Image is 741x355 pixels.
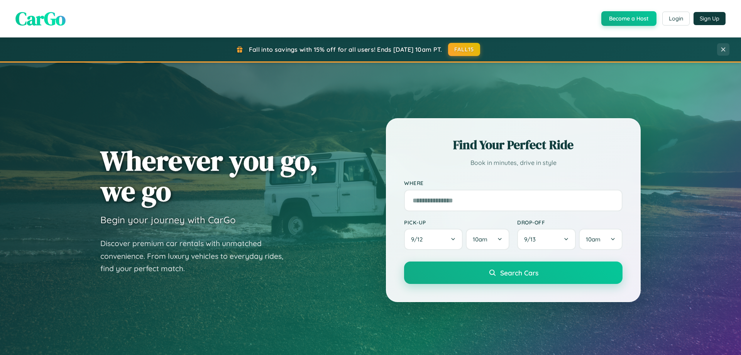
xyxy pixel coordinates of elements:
[579,229,623,250] button: 10am
[100,237,293,275] p: Discover premium car rentals with unmatched convenience. From luxury vehicles to everyday rides, ...
[100,145,318,206] h1: Wherever you go, we go
[411,236,426,243] span: 9 / 12
[601,11,656,26] button: Become a Host
[524,236,540,243] span: 9 / 13
[15,6,66,31] span: CarGo
[662,12,690,25] button: Login
[404,262,623,284] button: Search Cars
[466,229,509,250] button: 10am
[404,180,623,187] label: Where
[404,157,623,168] p: Book in minutes, drive in style
[473,236,487,243] span: 10am
[517,229,576,250] button: 9/13
[404,136,623,153] h2: Find Your Perfect Ride
[249,46,442,53] span: Fall into savings with 15% off for all users! Ends [DATE] 10am PT.
[500,268,538,277] span: Search Cars
[448,43,480,56] button: FALL15
[404,229,463,250] button: 9/12
[100,214,236,226] h3: Begin your journey with CarGo
[404,219,509,226] label: Pick-up
[586,236,601,243] span: 10am
[694,12,726,25] button: Sign Up
[517,219,623,226] label: Drop-off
